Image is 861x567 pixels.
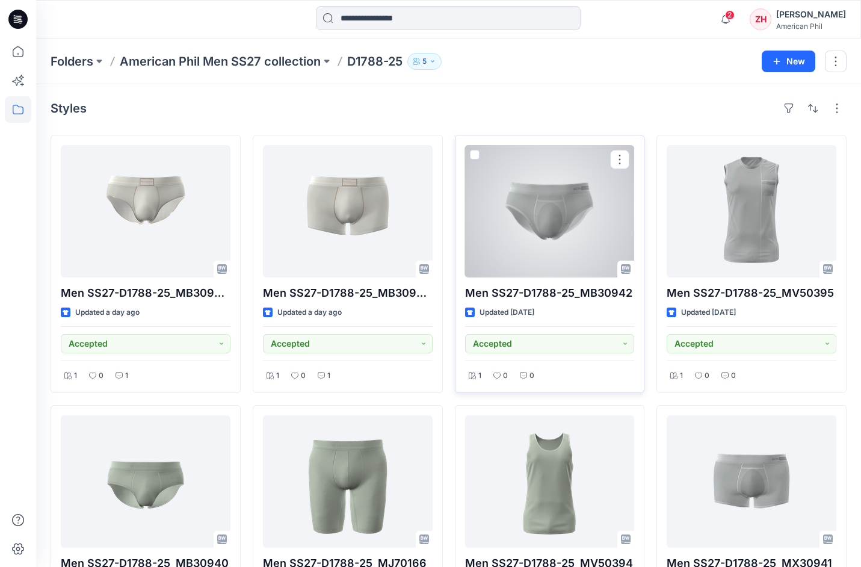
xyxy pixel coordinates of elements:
a: American Phil Men SS27 collection [120,53,321,70]
a: Men SS27-D1788-25_MJ70166 [263,415,433,548]
a: Men SS27-D1788-25_MV50394 [465,415,635,548]
a: Men SS27-D1788-25_MX30941 [667,415,836,548]
a: Folders [51,53,93,70]
p: Updated [DATE] [480,306,534,319]
p: 1 [276,370,279,382]
div: [PERSON_NAME] [776,7,846,22]
button: New [762,51,815,72]
a: Men SS27-D1788-25_MB30942 [465,145,635,277]
p: 1 [125,370,128,382]
a: Men SS27-D1788-25_MB30940 [61,415,230,548]
p: Updated a day ago [75,306,140,319]
p: 1 [478,370,481,382]
p: Men SS27-D1788-25_MB30946A [61,285,230,302]
p: Men SS27-D1788-25_MB30947A [263,285,433,302]
div: ZH [750,8,771,30]
a: Men SS27-D1788-25_MV50395 [667,145,836,277]
p: 1 [680,370,683,382]
p: 0 [731,370,736,382]
p: Updated a day ago [277,306,342,319]
p: D1788-25 [347,53,403,70]
p: 1 [327,370,330,382]
p: 1 [74,370,77,382]
h4: Styles [51,101,87,116]
p: Updated [DATE] [681,306,736,319]
p: 5 [422,55,427,68]
a: Men SS27-D1788-25_MB30947A [263,145,433,277]
button: 5 [407,53,442,70]
p: 0 [99,370,103,382]
p: 0 [529,370,534,382]
p: 0 [503,370,508,382]
a: Men SS27-D1788-25_MB30946A [61,145,230,277]
p: 0 [705,370,709,382]
p: Men SS27-D1788-25_MB30942 [465,285,635,302]
span: 2 [725,10,735,20]
p: 0 [301,370,306,382]
p: Men SS27-D1788-25_MV50395 [667,285,836,302]
div: American Phil [776,22,846,31]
